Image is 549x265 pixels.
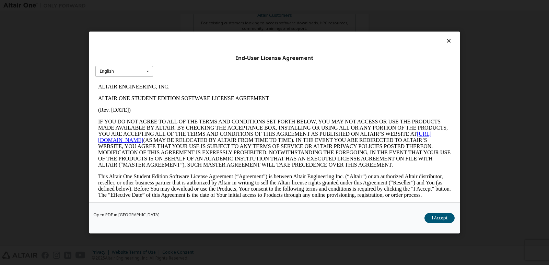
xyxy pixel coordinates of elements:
button: I Accept [424,213,455,223]
p: (Rev. [DATE]) [3,26,355,32]
div: English [100,69,114,73]
p: IF YOU DO NOT AGREE TO ALL OF THE TERMS AND CONDITIONS SET FORTH BELOW, YOU MAY NOT ACCESS OR USE... [3,38,355,87]
p: This Altair One Student Edition Software License Agreement (“Agreement”) is between Altair Engine... [3,93,355,117]
a: Open PDF in [GEOGRAPHIC_DATA] [93,213,160,217]
p: ALTAIR ENGINEERING, INC. [3,3,355,9]
a: [URL][DOMAIN_NAME] [3,50,336,62]
div: End-User License Agreement [95,55,454,62]
p: ALTAIR ONE STUDENT EDITION SOFTWARE LICENSE AGREEMENT [3,14,355,21]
